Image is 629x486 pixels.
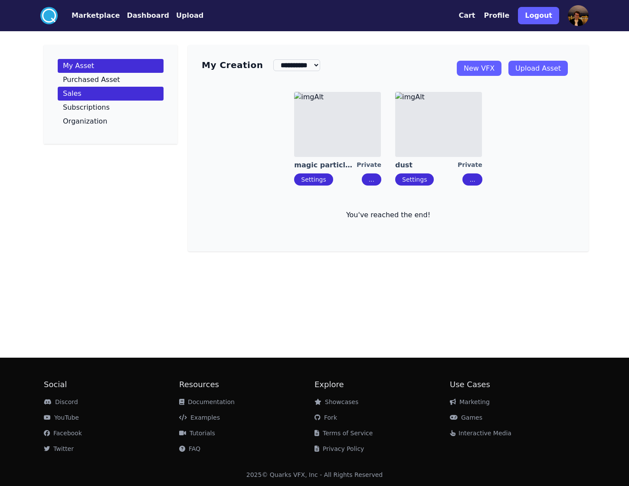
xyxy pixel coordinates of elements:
a: New VFX [457,61,501,76]
a: Upload Asset [508,61,568,76]
a: Interactive Media [450,430,511,437]
img: imgAlt [395,92,482,157]
a: Upload [169,10,203,21]
p: Purchased Asset [63,76,120,83]
a: My Asset [58,59,164,73]
img: imgAlt [294,92,381,157]
h3: My Creation [202,59,263,71]
a: Sales [58,87,164,101]
button: Settings [395,173,434,186]
a: Marketplace [58,10,120,21]
a: Documentation [179,398,235,405]
a: Marketing [450,398,490,405]
a: Discord [44,398,78,405]
a: Showcases [314,398,358,405]
p: Sales [63,90,82,97]
a: Examples [179,414,220,421]
a: Fork [314,414,337,421]
a: Terms of Service [314,430,373,437]
button: ... [362,173,381,186]
button: Cart [459,10,475,21]
a: Logout [518,3,559,28]
h2: Use Cases [450,378,585,391]
a: Dashboard [120,10,169,21]
a: Privacy Policy [314,445,364,452]
div: Private [357,160,381,170]
p: You've reached the end! [202,210,575,220]
button: Logout [518,7,559,24]
p: My Asset [63,62,94,69]
button: Profile [484,10,510,21]
a: Facebook [44,430,82,437]
a: Subscriptions [58,101,164,114]
a: Twitter [44,445,74,452]
a: magic particle transition [294,160,357,170]
a: FAQ [179,445,200,452]
img: profile [568,5,589,26]
p: Subscriptions [63,104,110,111]
a: dust [395,160,458,170]
button: Settings [294,173,333,186]
a: Games [450,414,482,421]
h2: Explore [314,378,450,391]
h2: Resources [179,378,314,391]
a: Purchased Asset [58,73,164,87]
button: Upload [176,10,203,21]
a: Tutorials [179,430,215,437]
button: Marketplace [72,10,120,21]
div: 2025 © Quarks VFX, Inc - All Rights Reserved [246,470,383,479]
a: Settings [402,176,427,183]
a: Settings [301,176,326,183]
button: Dashboard [127,10,169,21]
p: Organization [63,118,107,125]
a: Organization [58,114,164,128]
div: Private [458,160,482,170]
h2: Social [44,378,179,391]
button: ... [462,173,482,186]
a: YouTube [44,414,79,421]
